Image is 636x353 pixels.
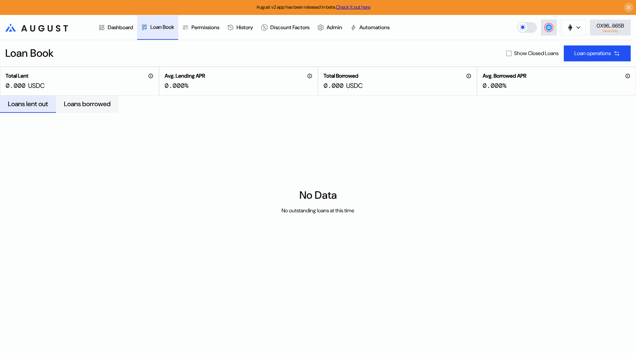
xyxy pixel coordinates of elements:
h2: Total Borrowed [324,72,358,79]
div: No outstanding loans at this time [282,207,354,214]
img: chain logo [566,24,574,31]
div: Loan operations [574,50,611,57]
a: Admin [313,15,346,40]
a: Permissions [178,15,223,40]
div: No Data [299,188,337,202]
h2: Total Lent [6,72,28,79]
div: Automations [359,24,390,31]
h2: Avg. Lending APR [165,72,205,79]
a: History [223,15,257,40]
div: 0.000% [165,81,188,90]
span: August v2 app has been released in beta. [256,4,370,10]
div: USDC [28,81,45,90]
a: Loan Book [137,15,178,40]
label: Show Closed Loans [514,50,558,57]
a: Automations [346,15,394,40]
div: History [237,24,253,31]
div: 0.000 [324,81,344,90]
div: Admin [327,24,342,31]
a: Check it out here [336,4,370,10]
div: 0X96...665B [597,22,624,33]
div: Dashboard [108,24,133,31]
a: Discount Factors [257,15,313,40]
div: 0.000 [6,81,26,90]
a: Dashboard [94,15,137,40]
div: Loans borrowed [64,100,111,108]
div: Discount Factors [270,24,309,31]
h2: Avg. Borrowed APR [483,72,526,79]
div: 0.000% [483,81,506,90]
span: View Only [601,29,620,33]
div: Loan Book [150,24,174,31]
button: 0X96...665BView Only [590,20,631,35]
button: Loan operations [564,45,631,61]
div: USDC [346,81,363,90]
div: Loan Book [5,46,54,60]
button: chain logo [561,20,586,35]
div: Loans lent out [8,100,48,108]
div: Permissions [191,24,219,31]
